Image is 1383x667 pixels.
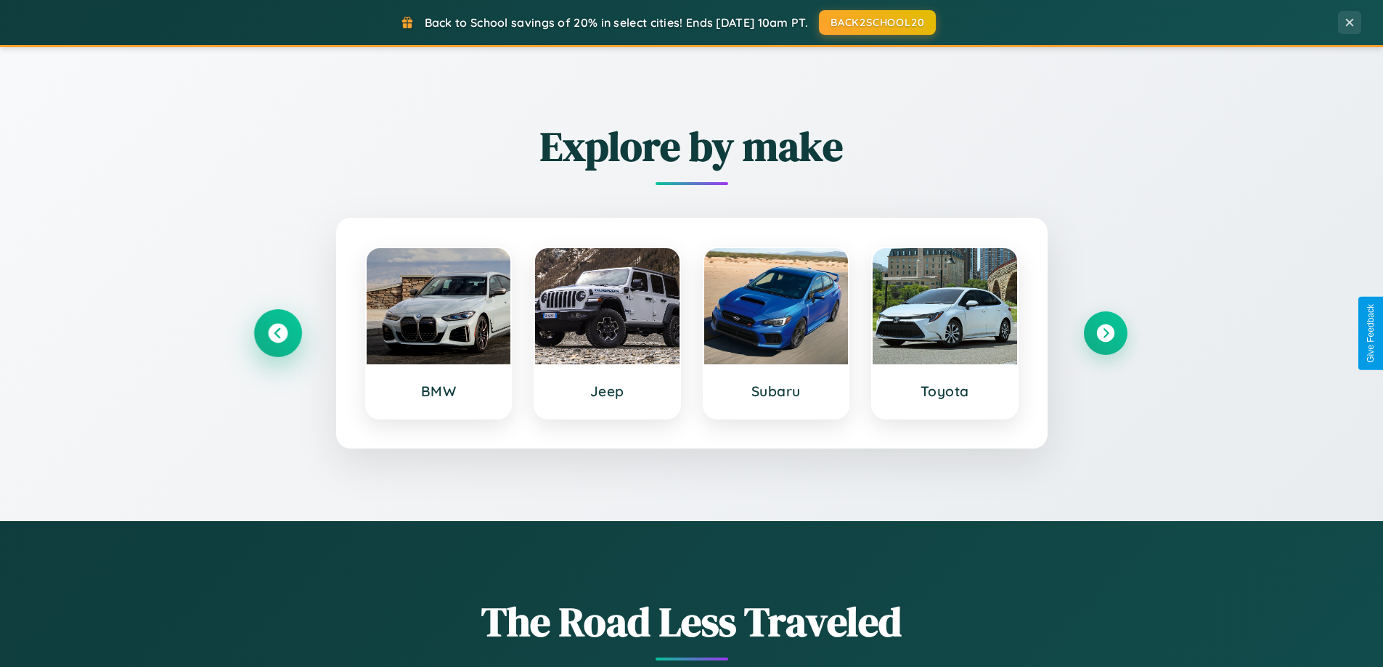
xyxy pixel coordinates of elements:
[1366,304,1376,363] div: Give Feedback
[550,382,665,400] h3: Jeep
[256,118,1127,174] h2: Explore by make
[256,594,1127,650] h1: The Road Less Traveled
[719,382,834,400] h3: Subaru
[381,382,497,400] h3: BMW
[887,382,1003,400] h3: Toyota
[819,10,936,35] button: BACK2SCHOOL20
[425,15,808,30] span: Back to School savings of 20% in select cities! Ends [DATE] 10am PT.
